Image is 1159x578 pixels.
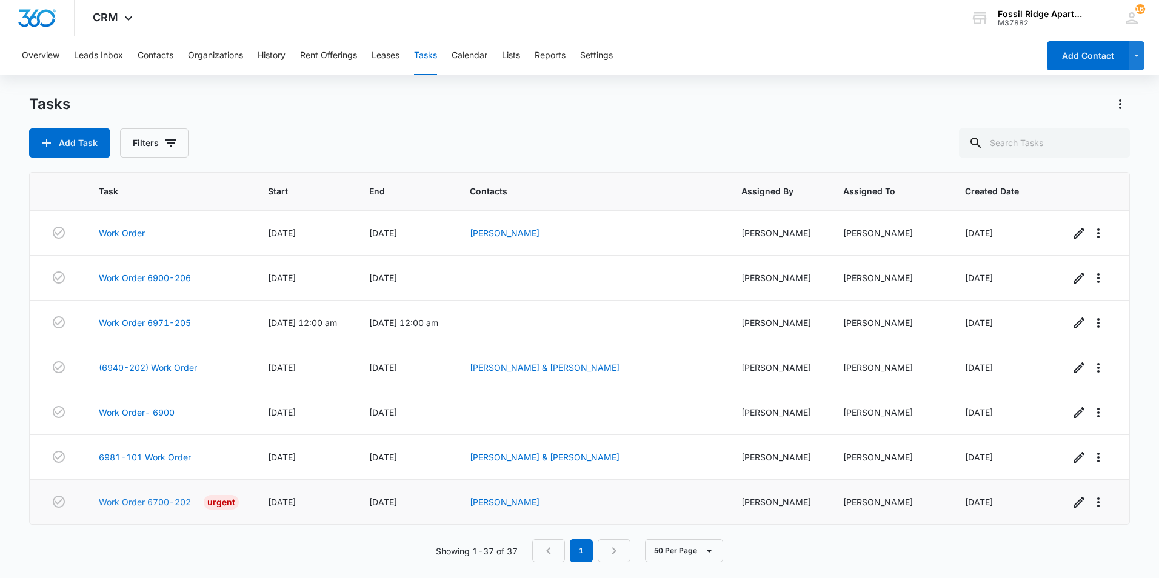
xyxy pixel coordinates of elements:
button: Settings [580,36,613,75]
span: Start [268,185,322,198]
span: [DATE] [369,407,397,417]
div: [PERSON_NAME] [741,316,814,329]
span: CRM [93,11,118,24]
span: [DATE] [268,497,296,507]
button: 50 Per Page [645,539,723,562]
div: [PERSON_NAME] [843,227,937,239]
button: Filters [120,128,189,158]
button: Leads Inbox [74,36,123,75]
div: [PERSON_NAME] [741,406,814,419]
span: [DATE] [369,362,397,373]
button: Reports [535,36,566,75]
span: Created Date [965,185,1022,198]
a: [PERSON_NAME] [470,228,539,238]
button: Contacts [138,36,173,75]
span: Contacts [470,185,694,198]
span: [DATE] 12:00 am [369,317,438,328]
button: Rent Offerings [300,36,357,75]
button: Leases [372,36,399,75]
button: Add Task [29,128,110,158]
a: Work Order 6700-202 [99,496,191,508]
div: [PERSON_NAME] [843,496,937,508]
input: Search Tasks [959,128,1130,158]
span: [DATE] [268,452,296,462]
div: [PERSON_NAME] [741,451,814,463]
span: [DATE] [369,452,397,462]
span: [DATE] [965,407,993,417]
div: [PERSON_NAME] [741,496,814,508]
span: [DATE] [268,228,296,238]
div: [PERSON_NAME] [843,316,937,329]
em: 1 [570,539,593,562]
span: Assigned To [843,185,919,198]
div: [PERSON_NAME] [741,227,814,239]
a: Work Order [99,227,145,239]
span: [DATE] [965,228,993,238]
span: [DATE] [369,497,397,507]
button: Organizations [188,36,243,75]
div: [PERSON_NAME] [741,271,814,284]
div: [PERSON_NAME] [843,361,937,374]
button: History [258,36,286,75]
span: Assigned By [741,185,797,198]
button: Add Contact [1047,41,1129,70]
span: [DATE] [268,362,296,373]
div: [PERSON_NAME] [843,451,937,463]
span: 161 [1135,4,1145,14]
span: [DATE] [369,273,397,283]
div: account id [998,19,1086,27]
div: [PERSON_NAME] [843,271,937,284]
a: Work Order 6900-206 [99,271,191,284]
a: (6940-202) Work Order [99,361,197,374]
div: [PERSON_NAME] [843,406,937,419]
button: Lists [502,36,520,75]
span: [DATE] [268,407,296,417]
a: Work Order- 6900 [99,406,175,419]
span: [DATE] [965,273,993,283]
span: [DATE] [369,228,397,238]
nav: Pagination [532,539,630,562]
a: [PERSON_NAME] [470,497,539,507]
span: End [369,185,424,198]
a: [PERSON_NAME] & [PERSON_NAME] [470,362,620,373]
span: [DATE] [965,497,993,507]
div: notifications count [1135,4,1145,14]
p: Showing 1-37 of 37 [436,545,518,557]
h1: Tasks [29,95,70,113]
span: [DATE] [268,273,296,283]
span: [DATE] [965,452,993,462]
button: Overview [22,36,59,75]
a: [PERSON_NAME] & [PERSON_NAME] [470,452,620,462]
button: Actions [1111,95,1130,114]
a: 6981-101 Work Order [99,451,191,463]
span: Task [99,185,221,198]
span: [DATE] [965,362,993,373]
button: Calendar [452,36,487,75]
button: Tasks [414,36,437,75]
div: account name [998,9,1086,19]
div: [PERSON_NAME] [741,361,814,374]
div: Urgent [204,495,239,510]
span: [DATE] [965,317,993,328]
a: Work Order 6971-205 [99,316,191,329]
span: [DATE] 12:00 am [268,317,337,328]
